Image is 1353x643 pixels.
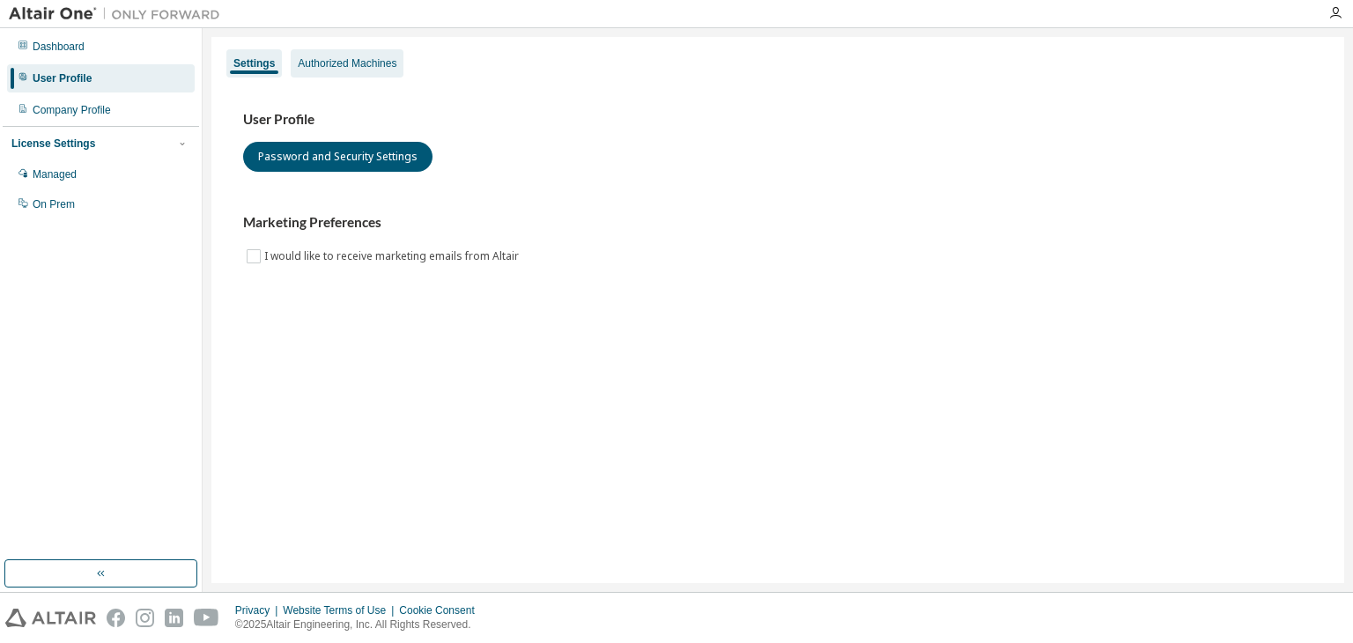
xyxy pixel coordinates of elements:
h3: User Profile [243,111,1312,129]
div: Settings [233,56,275,70]
div: Cookie Consent [399,603,484,617]
label: I would like to receive marketing emails from Altair [264,246,522,267]
button: Password and Security Settings [243,142,433,172]
img: facebook.svg [107,609,125,627]
div: Dashboard [33,40,85,54]
h3: Marketing Preferences [243,214,1312,232]
img: linkedin.svg [165,609,183,627]
div: User Profile [33,71,92,85]
img: youtube.svg [194,609,219,627]
img: altair_logo.svg [5,609,96,627]
img: instagram.svg [136,609,154,627]
div: Managed [33,167,77,181]
p: © 2025 Altair Engineering, Inc. All Rights Reserved. [235,617,485,632]
img: Altair One [9,5,229,23]
div: Privacy [235,603,283,617]
div: Website Terms of Use [283,603,399,617]
div: Company Profile [33,103,111,117]
div: On Prem [33,197,75,211]
div: Authorized Machines [298,56,396,70]
div: License Settings [11,137,95,151]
